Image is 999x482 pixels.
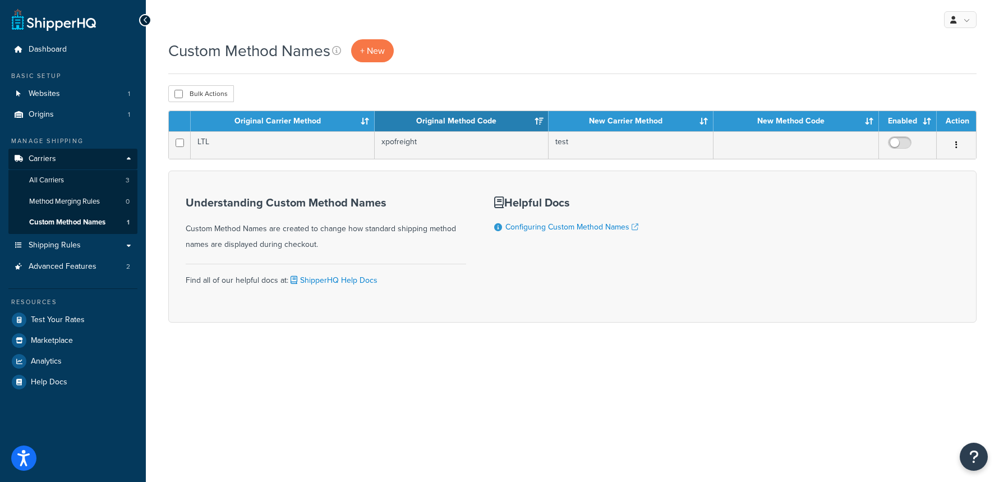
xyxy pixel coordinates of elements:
[29,176,64,185] span: All Carriers
[29,45,67,54] span: Dashboard
[191,111,375,131] th: Original Carrier Method: activate to sort column ascending
[8,372,137,392] a: Help Docs
[8,351,137,371] a: Analytics
[937,111,976,131] th: Action
[8,84,137,104] li: Websites
[186,196,466,209] h3: Understanding Custom Method Names
[549,111,713,131] th: New Carrier Method: activate to sort column ascending
[29,241,81,250] span: Shipping Rules
[8,297,137,307] div: Resources
[126,176,130,185] span: 3
[505,221,638,233] a: Configuring Custom Method Names
[8,170,137,191] a: All Carriers 3
[31,315,85,325] span: Test Your Rates
[8,212,137,233] a: Custom Method Names 1
[29,197,100,206] span: Method Merging Rules
[8,212,137,233] li: Custom Method Names
[8,71,137,81] div: Basic Setup
[128,110,130,120] span: 1
[126,262,130,272] span: 2
[8,39,137,60] a: Dashboard
[8,256,137,277] li: Advanced Features
[29,89,60,99] span: Websites
[8,149,137,234] li: Carriers
[128,89,130,99] span: 1
[8,149,137,169] a: Carriers
[8,330,137,351] a: Marketplace
[713,111,879,131] th: New Method Code: activate to sort column ascending
[168,85,234,102] button: Bulk Actions
[8,191,137,212] a: Method Merging Rules 0
[8,235,137,256] a: Shipping Rules
[375,111,549,131] th: Original Method Code: activate to sort column ascending
[8,256,137,277] a: Advanced Features 2
[8,170,137,191] li: All Carriers
[8,191,137,212] li: Method Merging Rules
[549,131,713,159] td: test
[29,218,105,227] span: Custom Method Names
[29,262,96,272] span: Advanced Features
[351,39,394,62] a: + New
[31,336,73,346] span: Marketplace
[8,310,137,330] a: Test Your Rates
[360,44,385,57] span: + New
[31,357,62,366] span: Analytics
[31,378,67,387] span: Help Docs
[8,104,137,125] li: Origins
[29,110,54,120] span: Origins
[494,196,638,209] h3: Helpful Docs
[191,131,375,159] td: LTL
[375,131,549,159] td: xpofreight
[8,136,137,146] div: Manage Shipping
[8,84,137,104] a: Websites 1
[12,8,96,31] a: ShipperHQ Home
[186,264,466,288] div: Find all of our helpful docs at:
[127,218,130,227] span: 1
[879,111,937,131] th: Enabled: activate to sort column ascending
[168,40,330,62] h1: Custom Method Names
[288,274,377,286] a: ShipperHQ Help Docs
[8,104,137,125] a: Origins 1
[186,196,466,253] div: Custom Method Names are created to change how standard shipping method names are displayed during...
[29,154,56,164] span: Carriers
[960,443,988,471] button: Open Resource Center
[126,197,130,206] span: 0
